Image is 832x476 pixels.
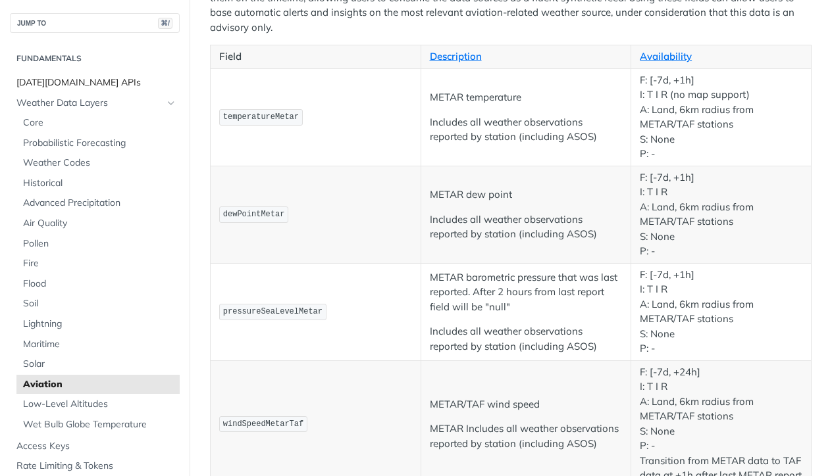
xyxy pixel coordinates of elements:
[16,354,180,374] a: Solar
[640,73,802,162] p: F: [-7d, +1h] I: T I R (no map support) A: Land, 6km radius from METAR/TAF stations S: None P: -
[23,297,176,310] span: Soil
[10,13,180,33] button: JUMP TO⌘/
[16,214,180,233] a: Air Quality
[16,174,180,193] a: Historical
[16,97,163,110] span: Weather Data Layers
[23,398,176,411] span: Low-Level Altitudes
[16,415,180,435] a: Wet Bulb Globe Temperature
[430,90,623,105] p: METAR temperature
[430,212,623,242] p: Includes all weather observations reported by station (including ASOS)
[10,53,180,64] h2: Fundamentals
[430,397,623,412] p: METAR/TAF wind speed
[23,156,176,170] span: Weather Codes
[10,93,180,113] a: Weather Data LayersHide subpages for Weather Data Layers
[23,116,176,130] span: Core
[430,187,623,202] p: METAR dew point
[223,419,303,429] span: windSpeedMetarTaf
[23,318,176,331] span: Lightning
[23,378,176,391] span: Aviation
[10,456,180,476] a: Rate Limiting & Tokens
[23,257,176,270] span: Fire
[16,274,180,294] a: Flood
[640,268,802,356] p: F: [-7d, +1h] I: T I R A: Land, 6km radius from METAR/TAF stations S: None P: -
[23,358,176,371] span: Solar
[430,115,623,145] p: Includes all weather observations reported by station (including ASOS)
[23,177,176,190] span: Historical
[223,307,323,316] span: pressureSeaLevelMetar
[223,112,299,122] span: temperatureMetar
[16,294,180,314] a: Soil
[640,50,692,62] a: Availability
[16,153,180,173] a: Weather Codes
[23,197,176,210] span: Advanced Precipitation
[16,113,180,133] a: Core
[430,421,623,451] p: METAR Includes all weather observations reported by station (including ASOS)
[10,73,180,93] a: [DATE][DOMAIN_NAME] APIs
[166,98,176,108] button: Hide subpages for Weather Data Layers
[23,418,176,431] span: Wet Bulb Globe Temperature
[16,440,176,453] span: Access Keys
[430,270,623,315] p: METAR barometric pressure that was last reported. After 2 hours from last report field will be "n...
[16,234,180,254] a: Pollen
[16,193,180,213] a: Advanced Precipitation
[23,137,176,150] span: Probabilistic Forecasting
[23,277,176,291] span: Flood
[23,237,176,250] span: Pollen
[16,133,180,153] a: Probabilistic Forecasting
[430,324,623,354] p: Includes all weather observations reported by station (including ASOS)
[16,460,176,473] span: Rate Limiting & Tokens
[16,76,176,89] span: [DATE][DOMAIN_NAME] APIs
[223,210,285,219] span: dewPointMetar
[219,49,412,64] p: Field
[23,217,176,230] span: Air Quality
[16,254,180,274] a: Fire
[430,50,482,62] a: Description
[640,170,802,259] p: F: [-7d, +1h] I: T I R A: Land, 6km radius from METAR/TAF stations S: None P: -
[16,394,180,414] a: Low-Level Altitudes
[16,335,180,354] a: Maritime
[16,314,180,334] a: Lightning
[23,338,176,351] span: Maritime
[158,18,172,29] span: ⌘/
[10,437,180,456] a: Access Keys
[16,375,180,394] a: Aviation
